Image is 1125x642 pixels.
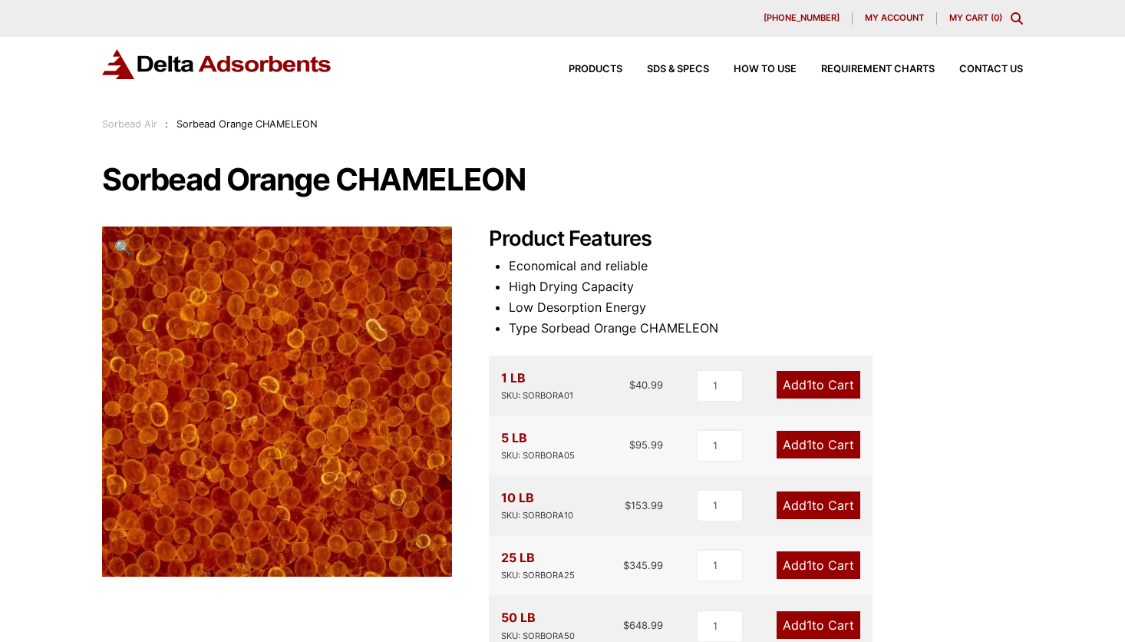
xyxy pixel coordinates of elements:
div: SKU: SORBORA25 [501,568,575,583]
a: Products [544,65,622,74]
a: My Cart (0) [949,12,1002,23]
span: 0 [994,12,999,23]
span: 1 [807,377,812,392]
bdi: 648.99 [623,619,663,631]
span: Contact Us [959,65,1023,74]
span: 1 [807,558,812,573]
a: View full-screen image gallery [102,227,144,269]
span: 1 [807,498,812,513]
li: Low Desorption Energy [509,297,1023,318]
span: $ [623,559,629,571]
span: SDS & SPECS [647,65,709,74]
a: Add1to Cart [777,551,860,579]
span: Sorbead Orange CHAMELEON [177,118,318,130]
a: Sorbead Air [102,118,157,130]
bdi: 40.99 [629,379,663,391]
a: Add1to Cart [777,491,860,519]
a: My account [853,12,937,25]
div: 25 LB [501,548,575,583]
span: 🔍 [114,239,132,256]
span: 1 [807,437,812,452]
span: My account [865,14,924,22]
li: High Drying Capacity [509,276,1023,297]
span: $ [629,438,635,451]
div: 1 LB [501,368,573,403]
bdi: 95.99 [629,438,663,451]
a: SDS & SPECS [622,65,709,74]
bdi: 345.99 [623,559,663,571]
a: Add1to Cart [777,371,860,399]
li: Type Sorbead Orange CHAMELEON [509,318,1023,339]
li: Economical and reliable [509,256,1023,276]
span: : [165,118,168,130]
span: $ [623,619,629,631]
div: SKU: SORBORA01 [501,389,573,403]
div: 5 LB [501,428,575,463]
span: $ [625,499,631,511]
span: How to Use [734,65,797,74]
div: SKU: SORBORA10 [501,508,573,523]
span: Requirement Charts [821,65,935,74]
a: Requirement Charts [797,65,935,74]
a: Add1to Cart [777,611,860,639]
span: Products [569,65,622,74]
span: 1 [807,617,812,633]
span: $ [629,379,635,391]
bdi: 153.99 [625,499,663,511]
a: Add1to Cart [777,431,860,458]
h1: Sorbead Orange CHAMELEON [102,164,1023,196]
div: 10 LB [501,488,573,523]
div: Toggle Modal Content [1011,12,1023,25]
a: Contact Us [935,65,1023,74]
div: SKU: SORBORA05 [501,448,575,463]
a: [PHONE_NUMBER] [751,12,853,25]
span: [PHONE_NUMBER] [764,14,840,22]
h2: Product Features [489,227,1023,252]
a: How to Use [709,65,797,74]
img: Delta Adsorbents [102,49,332,79]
